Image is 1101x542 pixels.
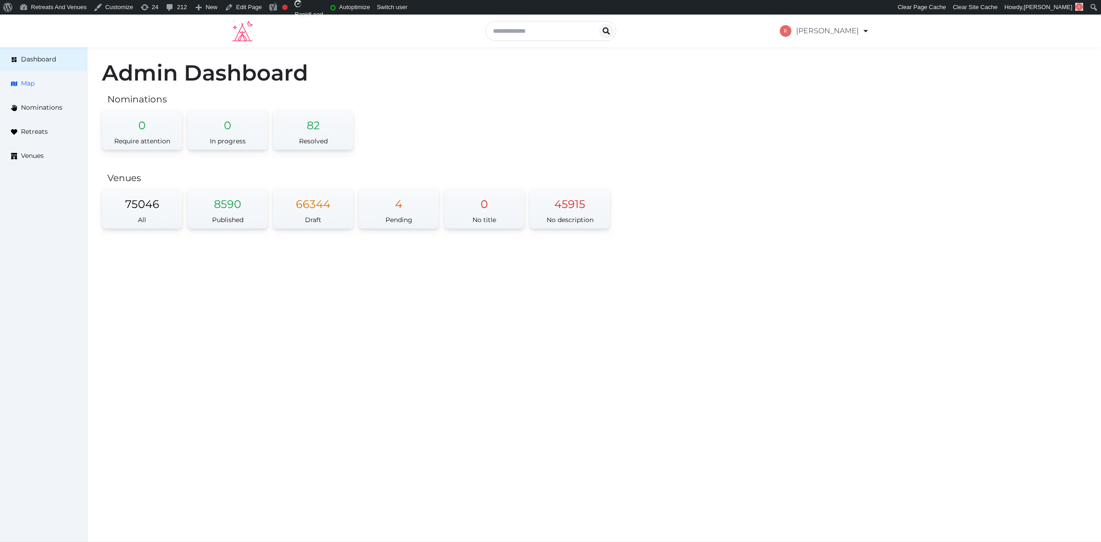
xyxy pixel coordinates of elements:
span: Dashboard [21,55,56,64]
span: Retreats [21,127,48,137]
span: No description [547,216,594,224]
a: 4Pending [359,188,439,228]
div: 45915 [530,188,610,212]
a: 66344Draft [273,188,353,228]
span: Clear Site Cache [953,4,997,10]
span: Venues [21,151,44,161]
div: 82 [273,109,353,133]
div: 8590 [188,188,268,212]
a: [PERSON_NAME] [780,18,869,44]
span: Resolved [299,137,328,145]
span: Pending [386,216,412,224]
span: Clear Page Cache [898,4,946,10]
a: 8590Published [188,188,268,228]
div: 0 [102,109,182,133]
span: Nominations [21,103,62,112]
a: 0No title [444,188,524,228]
a: 82Resolved [273,109,353,150]
div: 0 [444,188,524,212]
a: 0In progress [188,109,268,150]
span: Require attention [114,137,170,145]
div: Focus keyphrase not set [282,5,288,10]
h1: Admin Dashboard [102,62,1086,84]
span: [PERSON_NAME] [1024,4,1072,10]
div: 75046 [102,188,182,212]
span: Published [212,216,244,224]
span: In progress [210,137,246,145]
span: All [138,216,146,224]
a: 75046All [102,188,182,228]
span: Map [21,79,35,88]
div: 0 [188,109,268,133]
h2: Nominations [107,93,1086,106]
div: 66344 [273,188,353,212]
a: 0Require attention [102,109,182,150]
span: No title [472,216,496,224]
a: 45915No description [530,188,610,228]
span: Draft [305,216,321,224]
h2: Venues [107,172,1086,184]
div: 4 [359,188,439,212]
